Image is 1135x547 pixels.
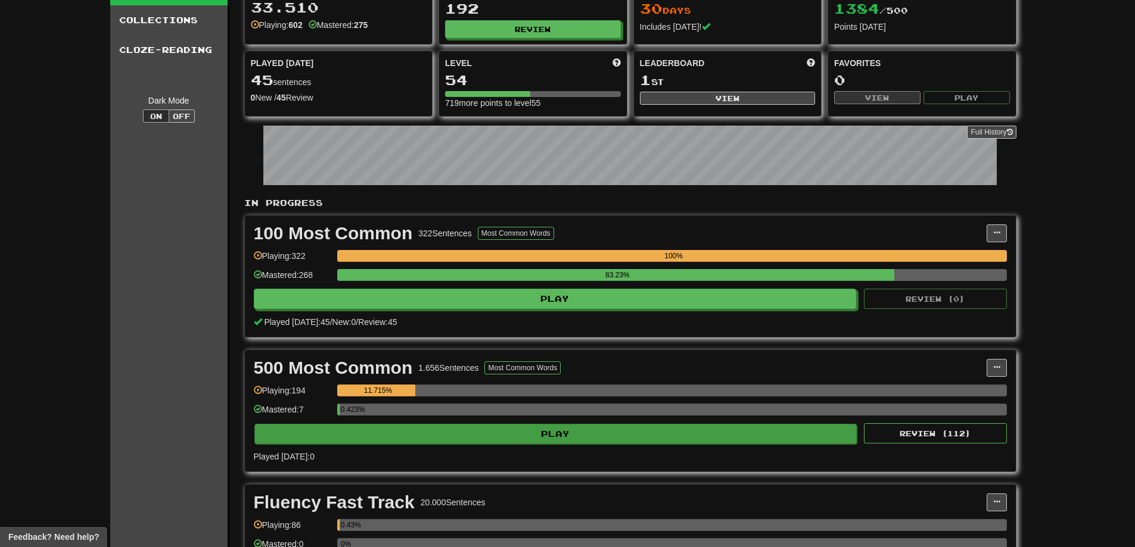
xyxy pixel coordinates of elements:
[254,493,415,511] div: Fluency Fast Track
[445,1,621,16] div: 192
[143,110,169,123] button: On
[356,317,358,327] span: /
[110,35,228,65] a: Cloze-Reading
[254,224,413,242] div: 100 Most Common
[358,317,397,327] span: Review: 45
[276,93,286,102] strong: 45
[251,93,256,102] strong: 0
[254,289,857,309] button: Play
[834,21,1010,33] div: Points [DATE]
[967,126,1016,139] a: Full History
[640,73,816,88] div: st
[864,423,1007,443] button: Review (112)
[445,20,621,38] button: Review
[640,57,705,69] span: Leaderboard
[251,57,314,69] span: Played [DATE]
[341,269,894,281] div: 83.23%
[254,519,331,539] div: Playing: 86
[418,362,478,374] div: 1.656 Sentences
[110,5,228,35] a: Collections
[834,91,921,104] button: View
[640,92,816,105] button: View
[251,71,273,88] span: 45
[418,227,472,239] div: 322 Sentences
[484,361,561,374] button: Most Common Words
[421,496,486,508] div: 20.000 Sentences
[254,385,331,404] div: Playing: 194
[254,250,331,270] div: Playing: 322
[254,269,331,289] div: Mastered: 268
[254,452,315,461] span: Played [DATE]: 0
[341,385,415,396] div: 11.715%
[251,73,427,88] div: sentences
[119,95,219,107] div: Dark Mode
[834,5,908,15] span: / 500
[354,20,368,30] strong: 275
[251,92,427,104] div: New / Review
[264,317,329,327] span: Played [DATE]: 45
[834,73,1010,87] div: 0
[445,97,621,109] div: 719 more points to level 55
[341,250,1007,262] div: 100%
[254,424,857,444] button: Play
[251,19,303,31] div: Playing:
[254,404,331,423] div: Mastered: 7
[612,57,621,69] span: Score more points to level up
[640,1,816,17] div: Day s
[288,20,302,30] strong: 602
[309,19,368,31] div: Mastered:
[807,57,815,69] span: This week in points, UTC
[640,21,816,33] div: Includes [DATE]!
[478,227,554,240] button: Most Common Words
[254,359,413,377] div: 500 Most Common
[332,317,356,327] span: New: 0
[169,110,195,123] button: Off
[923,91,1010,104] button: Play
[244,197,1016,209] p: In Progress
[330,317,332,327] span: /
[640,71,651,88] span: 1
[834,57,1010,69] div: Favorites
[8,531,99,543] span: Open feedback widget
[445,57,472,69] span: Level
[864,289,1007,309] button: Review (0)
[445,73,621,87] div: 54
